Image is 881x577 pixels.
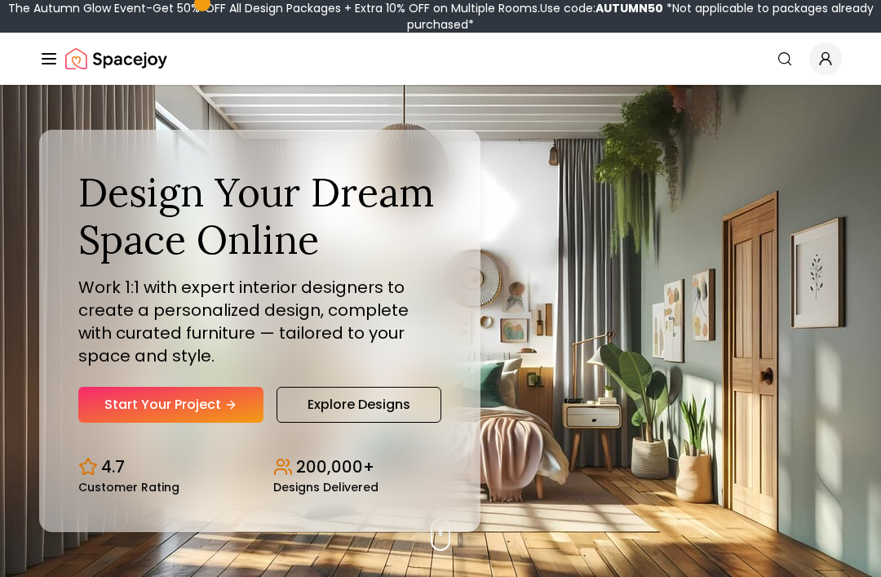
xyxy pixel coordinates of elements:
[78,276,441,367] p: Work 1:1 with expert interior designers to create a personalized design, complete with curated fu...
[39,33,842,85] nav: Global
[65,42,167,75] img: Spacejoy Logo
[78,442,441,493] div: Design stats
[101,455,125,478] p: 4.7
[65,42,167,75] a: Spacejoy
[273,482,379,493] small: Designs Delivered
[78,387,263,423] a: Start Your Project
[78,482,179,493] small: Customer Rating
[78,169,441,263] h1: Design Your Dream Space Online
[296,455,374,478] p: 200,000+
[277,387,441,423] a: Explore Designs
